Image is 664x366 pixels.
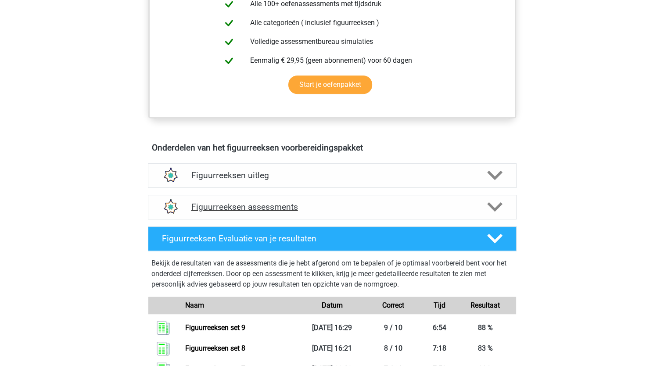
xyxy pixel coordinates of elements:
div: Tijd [424,300,455,311]
div: Datum [301,300,363,311]
a: assessments Figuurreeksen assessments [144,195,520,219]
a: Figuurreeksen set 8 [185,344,245,352]
img: figuurreeksen uitleg [159,164,181,187]
a: Start je oefenpakket [288,75,372,94]
a: Figuurreeksen Evaluatie van je resultaten [144,226,520,251]
a: uitleg Figuurreeksen uitleg [144,163,520,188]
h4: Figuurreeksen assessments [191,202,473,212]
div: Correct [363,300,424,311]
div: Resultaat [455,300,516,311]
img: figuurreeksen assessments [159,196,181,218]
h4: Figuurreeksen uitleg [191,170,473,180]
h4: Figuurreeksen Evaluatie van je resultaten [162,233,473,244]
p: Bekijk de resultaten van de assessments die je hebt afgerond om te bepalen of je optimaal voorber... [151,258,513,290]
div: Naam [179,300,301,311]
h4: Onderdelen van het figuurreeksen voorbereidingspakket [152,143,513,153]
a: Figuurreeksen set 9 [185,323,245,332]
